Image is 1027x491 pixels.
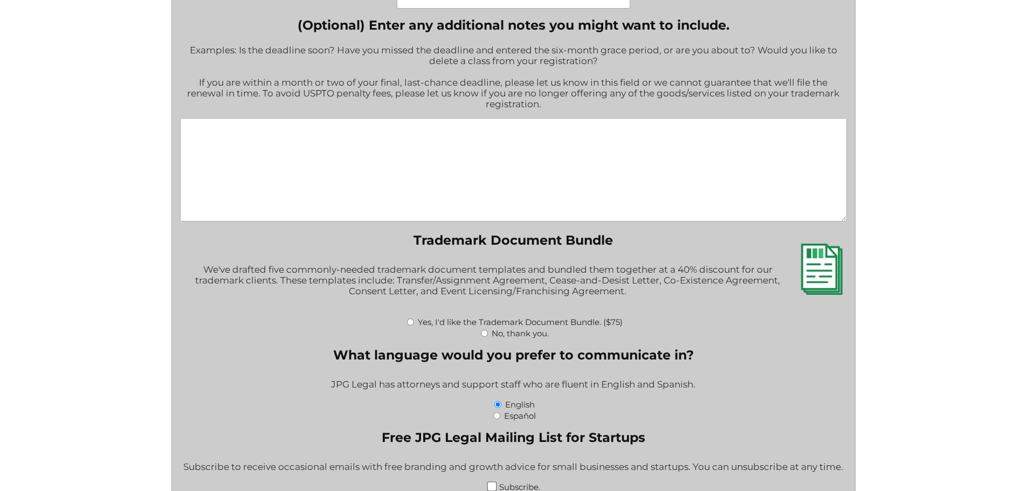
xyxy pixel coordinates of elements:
img: Trademark Document Bundle [796,244,847,295]
label: English [505,399,535,410]
label: No, thank you. [492,328,549,338]
div: JPG Legal has attorneys and support staff who are fluent in English and Spanish. [180,372,847,398]
legend: Free JPG Legal Mailing List for Startups [382,430,645,445]
div: Examples: Is the deadline soon? Have you missed the deadline and entered the six-month grace peri... [180,38,847,118]
label: Yes, I'd like the Trademark Document Bundle. ($75) [418,317,623,327]
label: Español [504,411,536,421]
div: Subscribe to receive occasional emails with free branding and growth advice for small businesses ... [180,454,847,481]
legend: Trademark Document Bundle [413,232,613,248]
legend: What language would you prefer to communicate in? [333,347,694,363]
div: We've drafted five commonly-needed trademark document templates and bundled them together at a 40... [180,257,847,316]
label: (Optional) Enter any additional notes you might want to include. [180,17,847,33]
